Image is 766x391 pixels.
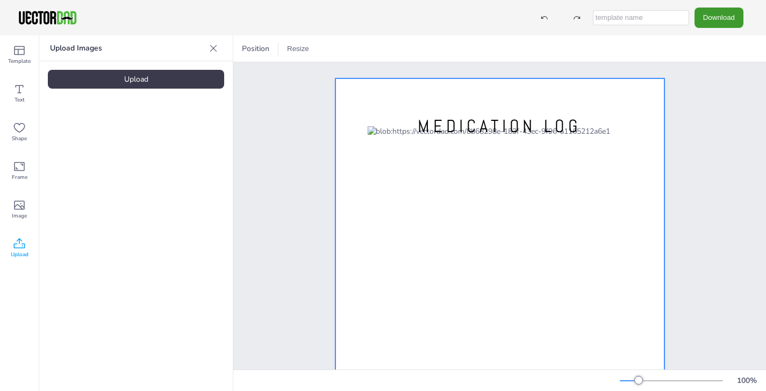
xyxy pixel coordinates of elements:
div: Upload [48,70,224,89]
button: Download [695,8,743,27]
span: Template [8,57,31,66]
span: Frame [12,173,27,182]
button: Resize [283,40,313,57]
span: Text [15,96,25,104]
p: Upload Images [50,35,205,61]
div: 100 % [734,375,760,386]
span: Image [12,212,27,220]
span: MEDICATION LOG [418,115,581,137]
span: Position [240,44,271,54]
input: template name [593,10,689,25]
span: Upload [11,250,28,259]
img: VectorDad-1.png [17,10,78,26]
span: Shape [12,134,27,143]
